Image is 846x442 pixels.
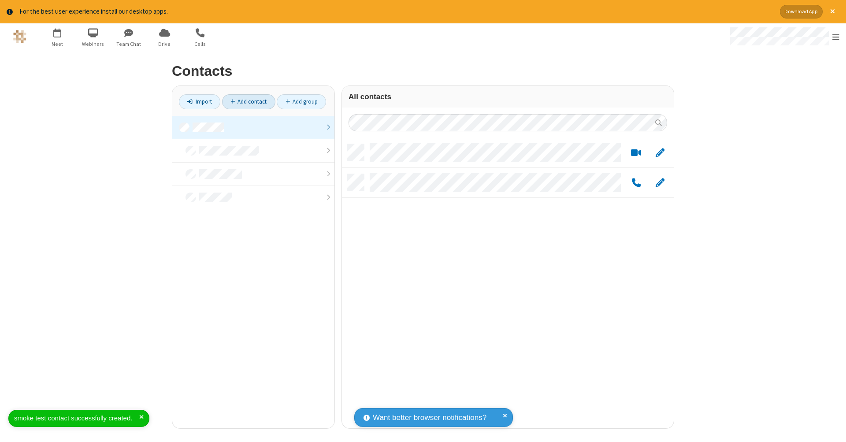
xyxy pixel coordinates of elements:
[179,94,220,109] a: Import
[651,147,668,158] button: Edit
[41,40,74,48] span: Meet
[277,94,326,109] a: Add group
[14,413,139,423] div: smoke test contact successfully created.
[627,147,645,158] button: Start a video meeting
[349,93,667,101] h3: All contacts
[222,94,275,109] a: Add contact
[3,23,36,50] button: Logo
[373,412,486,423] span: Want better browser notifications?
[651,177,668,188] button: Edit
[13,30,26,43] img: QA Selenium DO NOT DELETE OR CHANGE
[148,40,181,48] span: Drive
[19,7,773,17] div: For the best user experience install our desktop apps.
[627,177,645,188] button: Call by phone
[826,5,839,19] button: Close alert
[172,63,674,79] h2: Contacts
[780,5,823,19] button: Download App
[77,40,110,48] span: Webinars
[722,23,846,50] div: Open menu
[112,40,145,48] span: Team Chat
[184,40,217,48] span: Calls
[342,138,674,429] div: grid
